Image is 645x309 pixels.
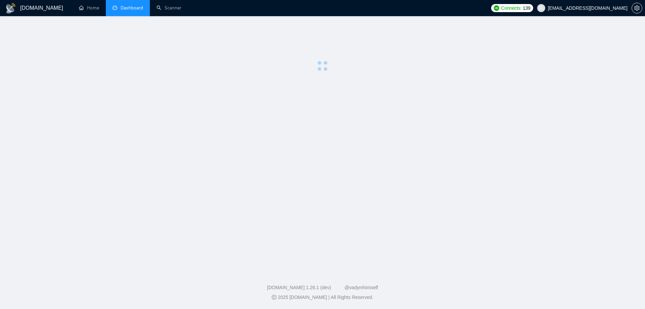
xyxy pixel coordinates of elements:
[272,295,276,300] span: copyright
[344,285,378,290] a: @vadymhimself
[632,5,642,11] span: setting
[267,285,331,290] a: [DOMAIN_NAME] 1.26.1 (dev)
[501,4,521,12] span: Connects:
[539,6,544,10] span: user
[121,5,143,11] span: Dashboard
[494,5,499,11] img: upwork-logo.png
[632,3,642,13] button: setting
[5,3,16,14] img: logo
[5,294,640,301] div: 2025 [DOMAIN_NAME] | All Rights Reserved.
[79,5,99,11] a: homeHome
[113,5,117,10] span: dashboard
[523,4,530,12] span: 139
[632,5,642,11] a: setting
[157,5,181,11] a: searchScanner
